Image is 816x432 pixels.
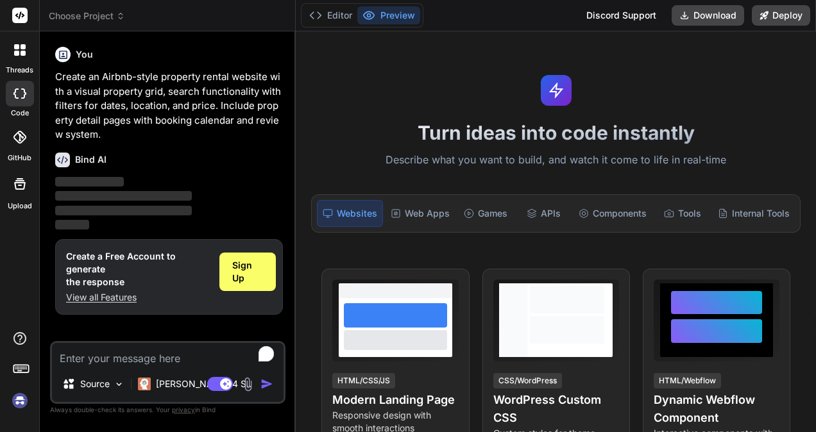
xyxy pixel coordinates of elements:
[654,200,710,227] div: Tools
[516,200,572,227] div: APIs
[304,6,357,24] button: Editor
[303,121,808,144] h1: Turn ideas into code instantly
[713,200,795,227] div: Internal Tools
[8,201,32,212] label: Upload
[317,200,383,227] div: Websites
[574,200,652,227] div: Components
[303,152,808,169] p: Describe what you want to build, and watch it come to life in real-time
[332,373,395,388] div: HTML/CSS/JS
[66,291,209,304] p: View all Features
[138,378,151,390] img: Claude 4 Sonnet
[457,200,513,227] div: Games
[66,250,209,288] h1: Create a Free Account to generate the response
[55,191,192,201] span: ‌
[75,153,106,166] h6: Bind AI
[672,5,744,26] button: Download
[654,391,779,427] h4: Dynamic Webflow Component
[55,220,89,229] span: ‌
[55,206,192,215] span: ‌
[752,5,810,26] button: Deploy
[493,391,619,427] h4: WordPress Custom CSS
[49,10,125,22] span: Choose Project
[579,5,664,26] div: Discord Support
[357,6,420,24] button: Preview
[55,177,124,187] span: ‌
[52,343,284,366] textarea: To enrich screen reader interactions, please activate Accessibility in Grammarly extension settings
[9,390,31,411] img: signin
[80,378,110,390] p: Source
[55,70,283,142] p: Create an Airbnb-style property rental website with a visual property grid, search functionality ...
[260,378,273,390] img: icon
[76,48,93,61] h6: You
[172,406,195,413] span: privacy
[50,404,285,416] p: Always double-check its answers. Your in Bind
[493,373,562,388] div: CSS/WordPress
[332,391,458,409] h4: Modern Landing Page
[232,259,264,285] span: Sign Up
[241,377,255,392] img: attachment
[11,108,29,119] label: code
[386,200,455,227] div: Web Apps
[6,65,33,76] label: threads
[654,373,721,388] div: HTML/Webflow
[114,379,124,390] img: Pick Models
[156,378,251,390] p: [PERSON_NAME] 4 S..
[8,153,31,163] label: GitHub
